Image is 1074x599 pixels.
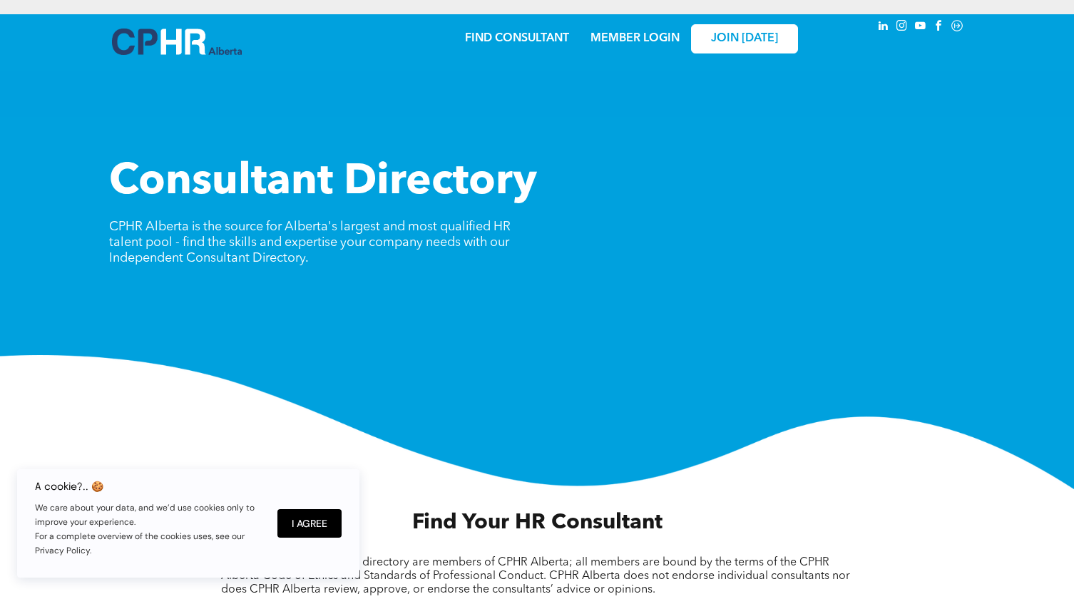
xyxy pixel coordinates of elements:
[109,161,537,204] span: Consultant Directory
[875,18,891,37] a: linkedin
[465,33,569,44] a: FIND CONSULTANT
[35,501,263,558] p: We care about your data, and we’d use cookies only to improve your experience. For a complete ove...
[894,18,909,37] a: instagram
[112,29,242,55] img: A blue and white logo for cp alberta
[711,32,778,46] span: JOIN [DATE]
[109,220,511,265] span: CPHR Alberta is the source for Alberta's largest and most qualified HR talent pool - find the ski...
[35,481,263,492] h6: A cookie?.. 🍪
[691,24,798,53] a: JOIN [DATE]
[412,512,663,533] span: Find Your HR Consultant
[949,18,965,37] a: Social network
[931,18,946,37] a: facebook
[590,33,680,44] a: MEMBER LOGIN
[912,18,928,37] a: youtube
[221,557,850,595] span: All consultants listed in this directory are members of CPHR Alberta; all members are bound by th...
[277,509,342,538] button: I Agree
